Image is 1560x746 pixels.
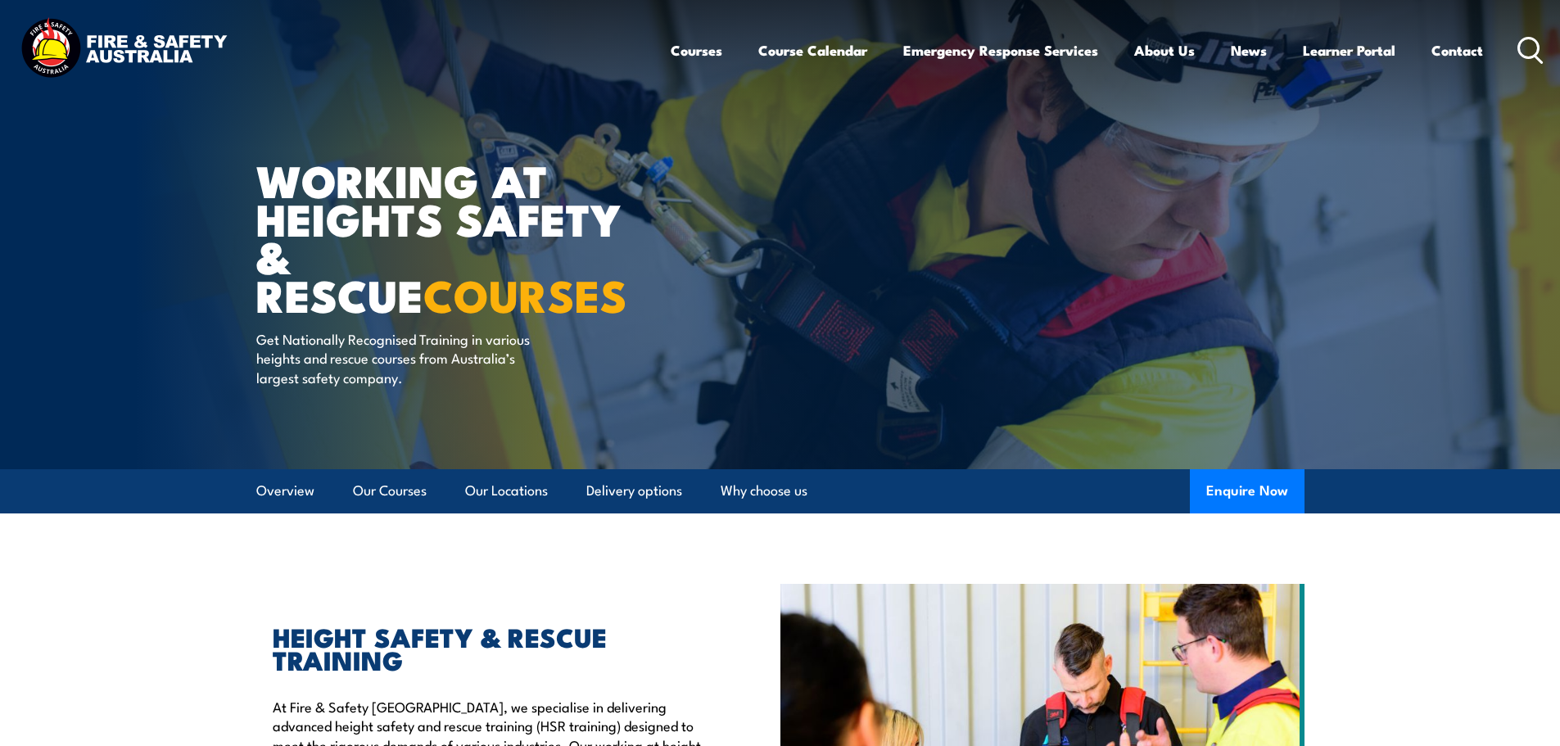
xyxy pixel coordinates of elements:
h1: WORKING AT HEIGHTS SAFETY & RESCUE [256,161,661,314]
a: Contact [1431,29,1483,72]
a: Overview [256,469,314,513]
button: Enquire Now [1190,469,1305,513]
a: Delivery options [586,469,682,513]
a: About Us [1134,29,1195,72]
a: Learner Portal [1303,29,1395,72]
p: Get Nationally Recognised Training in various heights and rescue courses from Australia’s largest... [256,329,555,387]
strong: COURSES [423,260,627,328]
a: Why choose us [721,469,807,513]
a: Our Courses [353,469,427,513]
a: News [1231,29,1267,72]
a: Our Locations [465,469,548,513]
h2: HEIGHT SAFETY & RESCUE TRAINING [273,625,705,671]
a: Courses [671,29,722,72]
a: Emergency Response Services [903,29,1098,72]
a: Course Calendar [758,29,867,72]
